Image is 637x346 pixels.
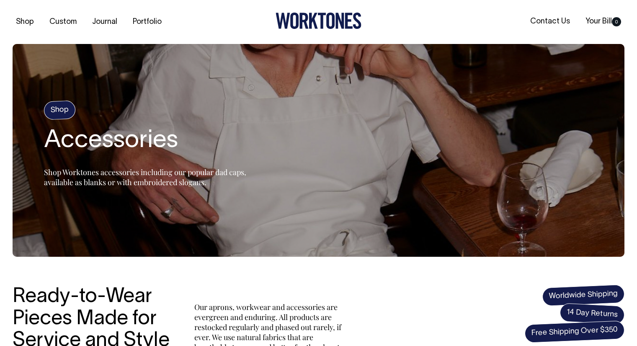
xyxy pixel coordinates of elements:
[582,15,624,28] a: Your Bill0
[524,320,625,343] span: Free Shipping Over $350
[129,15,165,29] a: Portfolio
[46,15,80,29] a: Custom
[542,284,625,306] span: Worldwide Shipping
[527,15,573,28] a: Contact Us
[13,15,37,29] a: Shop
[560,303,625,325] span: 14 Day Returns
[44,167,246,187] span: Shop Worktones accessories including our popular dad caps, available as blanks or with embroidere...
[44,100,76,120] h4: Shop
[612,17,621,26] span: 0
[44,128,253,155] h2: Accessories
[89,15,121,29] a: Journal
